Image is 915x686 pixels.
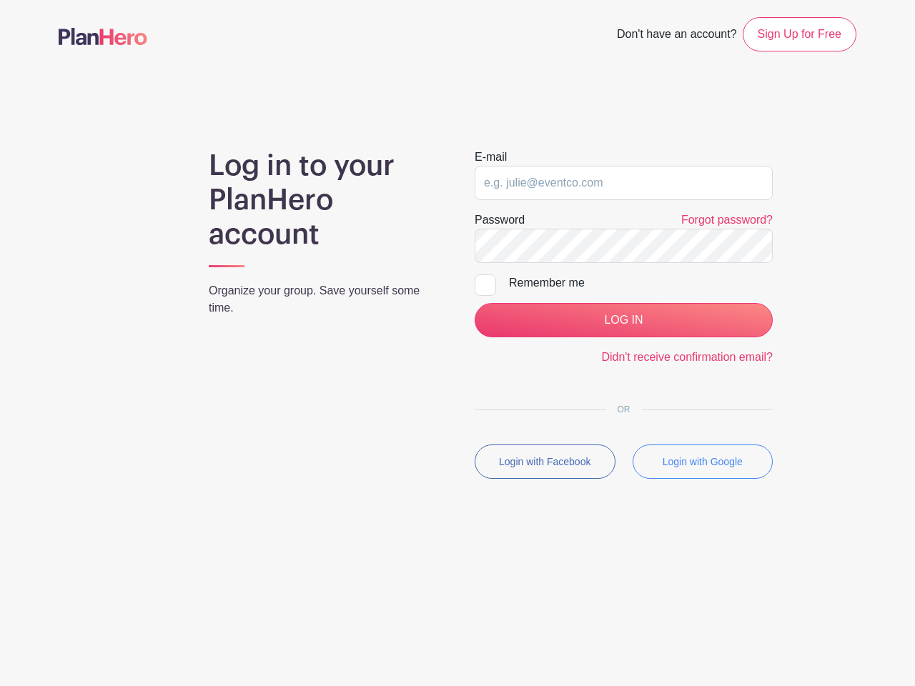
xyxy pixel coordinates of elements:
a: Sign Up for Free [743,17,856,51]
span: Don't have an account? [617,20,737,51]
small: Login with Google [663,456,743,467]
small: Login with Facebook [499,456,590,467]
img: logo-507f7623f17ff9eddc593b1ce0a138ce2505c220e1c5a4e2b4648c50719b7d32.svg [59,28,147,45]
span: OR [606,404,642,414]
input: e.g. julie@eventco.com [475,166,773,200]
button: Login with Facebook [475,444,615,479]
div: Remember me [509,274,773,292]
label: E-mail [475,149,507,166]
button: Login with Google [633,444,773,479]
label: Password [475,212,525,229]
input: LOG IN [475,303,773,337]
a: Forgot password? [681,214,773,226]
a: Didn't receive confirmation email? [601,351,773,363]
p: Organize your group. Save yourself some time. [209,282,440,317]
h1: Log in to your PlanHero account [209,149,440,252]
